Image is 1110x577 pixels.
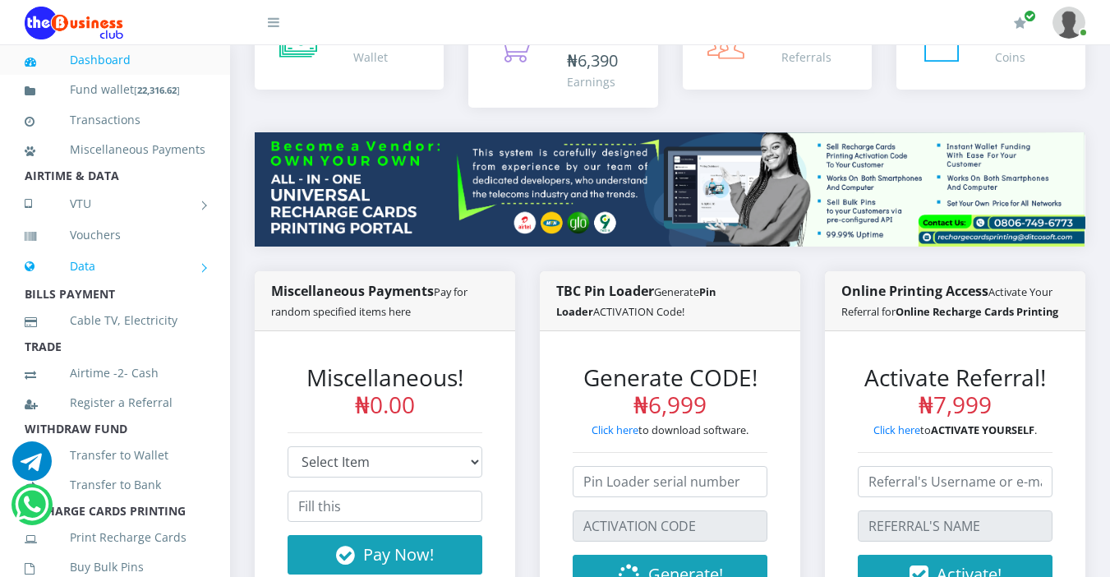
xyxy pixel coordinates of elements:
[1052,7,1085,39] img: User
[355,389,415,420] span: ₦0.00
[25,354,205,392] a: Airtime -2- Cash
[556,284,716,319] b: Pin Loader
[25,71,205,109] a: Fund wallet[22,316.62]
[841,284,1058,319] small: Activate Your Referral for
[271,282,467,320] strong: Miscellaneous Payments
[567,73,641,90] div: Earnings
[25,183,205,224] a: VTU
[919,389,992,420] span: ₦7,999
[896,304,1058,319] b: Online Recharge Cards Printing
[556,282,716,320] strong: TBC Pin Loader
[25,7,123,39] img: Logo
[931,422,1034,437] strong: ACTIVATE YOURSELF
[841,282,1058,320] strong: Online Printing Access
[25,131,205,168] a: Miscellaneous Payments
[25,41,205,79] a: Dashboard
[1024,10,1036,22] span: Renew/Upgrade Subscription
[363,543,434,565] span: Pay Now!
[255,132,1085,247] img: multitenant_rcp.png
[995,48,1025,66] div: Coins
[573,364,767,419] h3: Generate CODE!
[858,466,1052,497] input: Referral's Username or e-mail
[468,7,657,108] a: ₦370.60/₦6,390 Earnings
[1014,16,1026,30] i: Renew/Upgrade Subscription
[781,48,831,66] div: Referrals
[15,497,48,524] a: Chat for support
[288,364,482,419] h3: Miscellaneous!
[25,101,205,139] a: Transactions
[858,364,1052,419] h3: Activate Referral!
[683,7,872,90] a: 2/4 Referrals
[255,7,444,90] a: ₦22,317 Wallet
[288,491,482,522] input: Fill this
[25,384,205,422] a: Register a Referral
[592,422,748,437] small: to download software.
[134,84,180,96] small: [ ]
[873,422,920,437] a: Click here
[137,84,177,96] b: 22,316.62
[353,48,413,66] div: Wallet
[573,466,767,497] input: Pin Loader serial number
[25,216,205,254] a: Vouchers
[25,519,205,556] a: Print Recharge Cards
[271,284,467,319] small: Pay for random specified items here
[556,284,716,319] small: Generate ACTIVATION Code!
[573,510,767,542] input: ACTIVATION CODE
[592,422,638,437] a: Click here
[25,246,205,287] a: Data
[12,454,52,481] a: Chat for support
[873,422,1037,437] small: to .
[25,302,205,339] a: Cable TV, Electricity
[858,510,1052,542] input: REFERRAL'S NAME
[25,436,205,474] a: Transfer to Wallet
[288,535,482,575] button: Pay Now!
[633,389,707,420] span: ₦6,999
[25,466,205,504] a: Transfer to Bank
